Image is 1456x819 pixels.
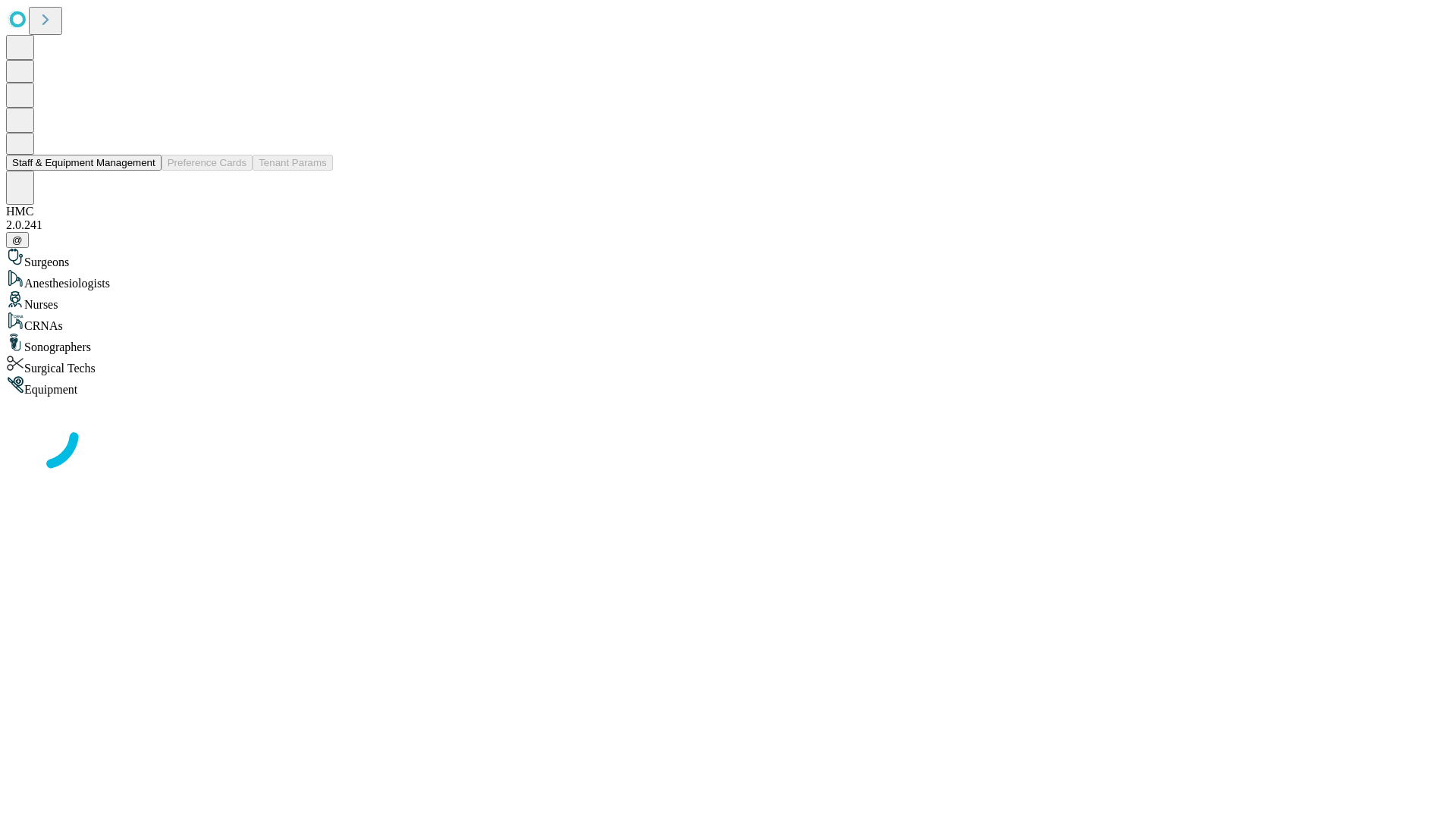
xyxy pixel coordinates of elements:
[6,218,1450,232] div: 2.0.241
[6,248,1450,269] div: Surgeons
[6,205,1450,218] div: HMC
[6,354,1450,375] div: Surgical Techs
[6,375,1450,397] div: Equipment
[6,312,1450,333] div: CRNAs
[162,155,253,171] button: Preference Cards
[6,232,29,248] button: @
[6,155,162,171] button: Staff & Equipment Management
[12,234,23,246] span: @
[6,333,1450,354] div: Sonographers
[6,290,1450,312] div: Nurses
[253,155,333,171] button: Tenant Params
[6,269,1450,290] div: Anesthesiologists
